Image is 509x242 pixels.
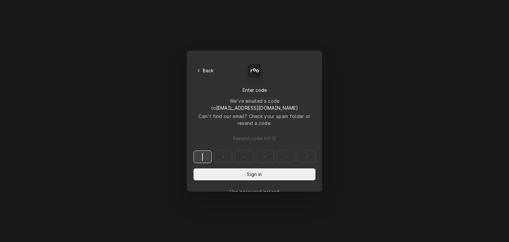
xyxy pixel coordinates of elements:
span: Sign in [246,171,263,178]
span: Back [201,67,215,74]
div: We've emailed a code [194,97,315,111]
span: to [211,105,298,111]
a: Go to Email and password form [230,188,279,195]
div: Can't find our email? Check your spam folder or resend a code. [194,113,315,127]
div: Enter code [194,87,315,93]
button: Back [194,66,218,75]
span: Resend code in 0 : 12 [232,135,277,142]
button: Sign in [194,168,315,180]
button: Resend code in0:12 [194,133,315,145]
span: [EMAIL_ADDRESS][DOMAIN_NAME] [216,105,298,111]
